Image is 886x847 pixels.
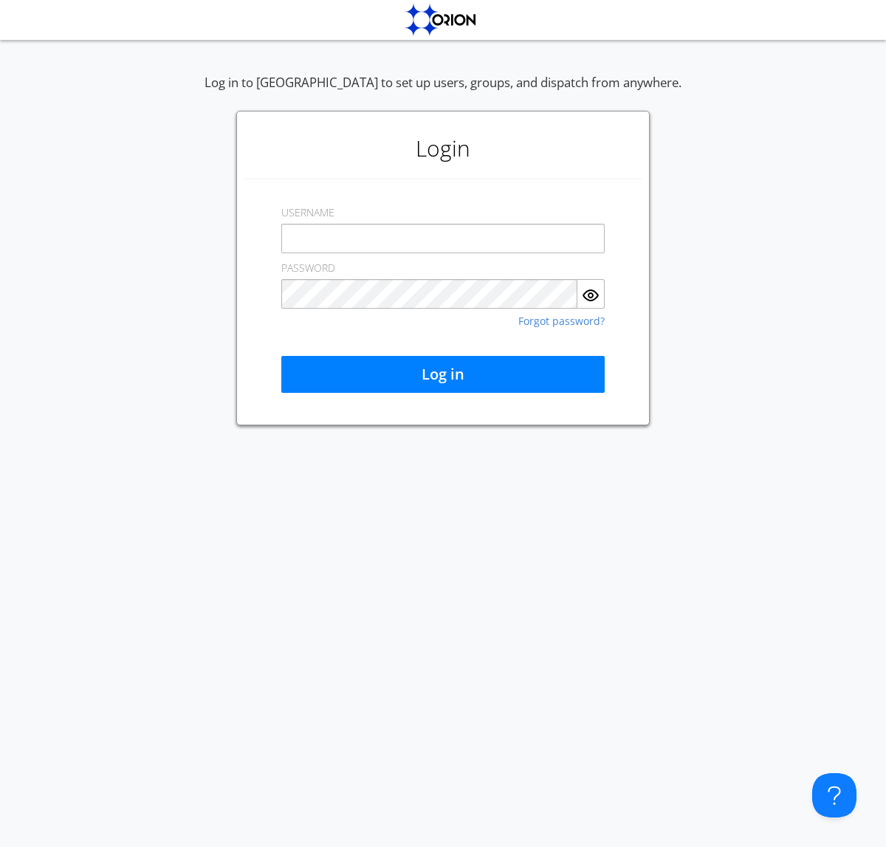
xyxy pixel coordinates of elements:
[281,261,335,275] label: PASSWORD
[244,119,642,178] h1: Login
[812,773,856,817] iframe: Toggle Customer Support
[205,74,681,111] div: Log in to [GEOGRAPHIC_DATA] to set up users, groups, and dispatch from anywhere.
[281,356,605,393] button: Log in
[281,205,334,220] label: USERNAME
[518,316,605,326] a: Forgot password?
[281,279,577,309] input: Password
[582,287,600,304] img: eye.svg
[577,279,605,309] button: Show Password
